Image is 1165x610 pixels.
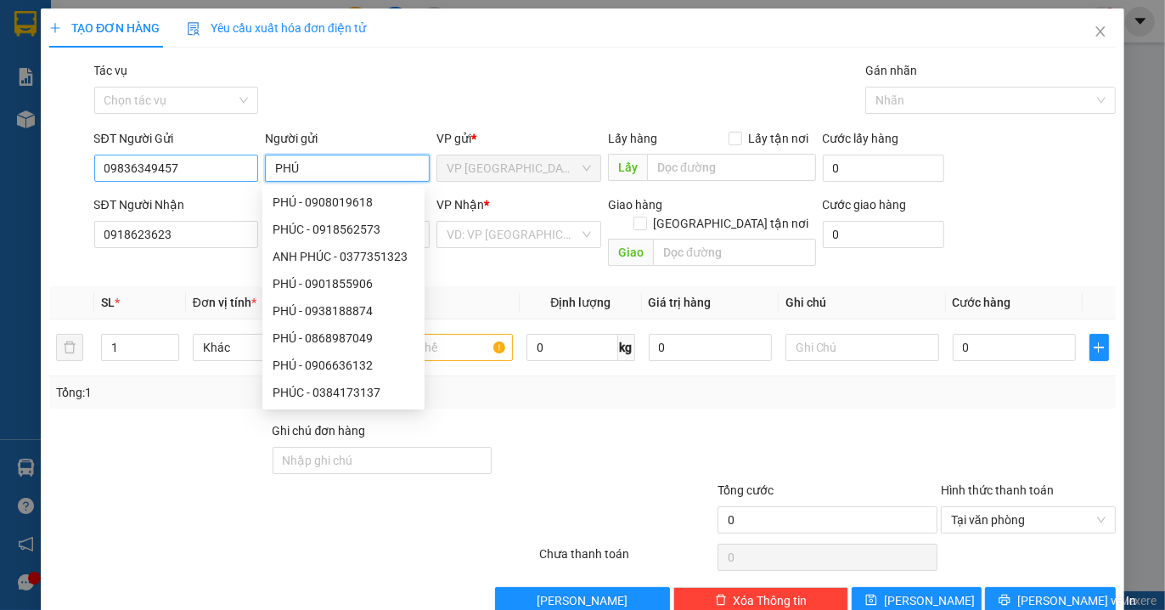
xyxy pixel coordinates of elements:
[779,286,946,319] th: Ghi chú
[273,447,492,474] input: Ghi chú đơn hàng
[56,383,451,402] div: Tổng: 1
[823,155,944,182] input: Cước lấy hàng
[865,64,917,77] label: Gán nhãn
[49,21,160,35] span: TẠO ĐƠN HÀNG
[608,198,662,212] span: Giao hàng
[193,296,256,309] span: Đơn vị tính
[101,296,115,309] span: SL
[999,594,1010,607] span: printer
[265,129,430,148] div: Người gửi
[273,383,414,402] div: PHÚC - 0384173137
[649,296,712,309] span: Giá trị hàng
[823,221,944,248] input: Cước giao hàng
[187,22,200,36] img: icon
[360,334,514,361] input: VD: Bàn, Ghế
[262,297,425,325] div: PHÚ - 0938188874
[187,21,366,35] span: Yêu cầu xuất hóa đơn điện tử
[273,274,414,293] div: PHÚ - 0901855906
[823,132,899,145] label: Cước lấy hàng
[273,424,366,438] label: Ghi chú đơn hàng
[262,243,425,270] div: ANH PHÚC - 0377351323
[537,591,628,610] span: [PERSON_NAME]
[647,214,816,233] span: [GEOGRAPHIC_DATA] tận nơi
[823,198,907,212] label: Cước giao hàng
[262,189,425,216] div: PHÚ - 0908019618
[1077,8,1124,56] button: Close
[94,129,259,148] div: SĐT Người Gửi
[447,155,591,181] span: VP Giang Tân
[262,325,425,352] div: PHÚ - 0868987049
[742,129,816,148] span: Lấy tận nơi
[273,329,414,347] div: PHÚ - 0868987049
[56,334,83,361] button: delete
[262,216,425,243] div: PHÚC - 0918562573
[718,483,774,497] span: Tổng cước
[1017,591,1136,610] span: [PERSON_NAME] và In
[273,193,414,212] div: PHÚ - 0908019618
[608,239,653,266] span: Giao
[953,296,1011,309] span: Cước hàng
[203,335,336,360] span: Khác
[550,296,611,309] span: Định lượng
[865,594,877,607] span: save
[951,507,1106,533] span: Tại văn phòng
[618,334,635,361] span: kg
[94,195,259,214] div: SĐT Người Nhận
[273,356,414,375] div: PHÚ - 0906636132
[262,379,425,406] div: PHÚC - 0384173137
[608,132,657,145] span: Lấy hàng
[273,302,414,320] div: PHÚ - 0938188874
[436,198,484,212] span: VP Nhận
[647,154,815,181] input: Dọc đường
[273,247,414,266] div: ANH PHÚC - 0377351323
[49,22,61,34] span: plus
[1094,25,1107,38] span: close
[884,591,975,610] span: [PERSON_NAME]
[273,220,414,239] div: PHÚC - 0918562573
[436,129,601,148] div: VP gửi
[537,545,716,574] div: Chưa thanh toán
[785,334,939,361] input: Ghi Chú
[262,352,425,379] div: PHÚ - 0906636132
[608,154,647,181] span: Lấy
[653,239,815,266] input: Dọc đường
[1090,341,1108,354] span: plus
[734,591,808,610] span: Xóa Thông tin
[94,64,128,77] label: Tác vụ
[649,334,772,361] input: 0
[1089,334,1109,361] button: plus
[715,594,727,607] span: delete
[941,483,1054,497] label: Hình thức thanh toán
[262,270,425,297] div: PHÚ - 0901855906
